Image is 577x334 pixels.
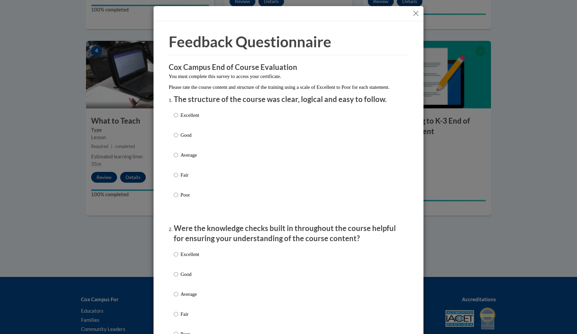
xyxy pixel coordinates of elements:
[169,62,408,73] h3: Cox Campus End of Course Evaluation
[174,94,403,105] p: The structure of the course was clear, logical and easy to follow.
[181,290,199,298] p: Average
[174,251,178,258] input: Excellent
[169,33,331,50] span: Feedback Questionnaire
[174,290,178,298] input: Average
[174,151,178,159] input: Average
[169,83,408,91] p: Please rate the course content and structure of the training using a scale of Excellent to Poor f...
[174,111,178,119] input: Excellent
[412,9,420,18] button: Close
[174,223,403,244] p: Were the knowledge checks built in throughout the course helpful for ensuring your understanding ...
[181,151,199,159] p: Average
[181,131,199,139] p: Good
[181,310,199,318] p: Fair
[174,191,178,199] input: Poor
[181,111,199,119] p: Excellent
[169,73,408,80] p: You must complete this survey to access your certificate.
[181,191,199,199] p: Poor
[181,271,199,278] p: Good
[174,310,178,318] input: Fair
[174,171,178,179] input: Fair
[181,251,199,258] p: Excellent
[181,171,199,179] p: Fair
[174,131,178,139] input: Good
[174,271,178,278] input: Good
